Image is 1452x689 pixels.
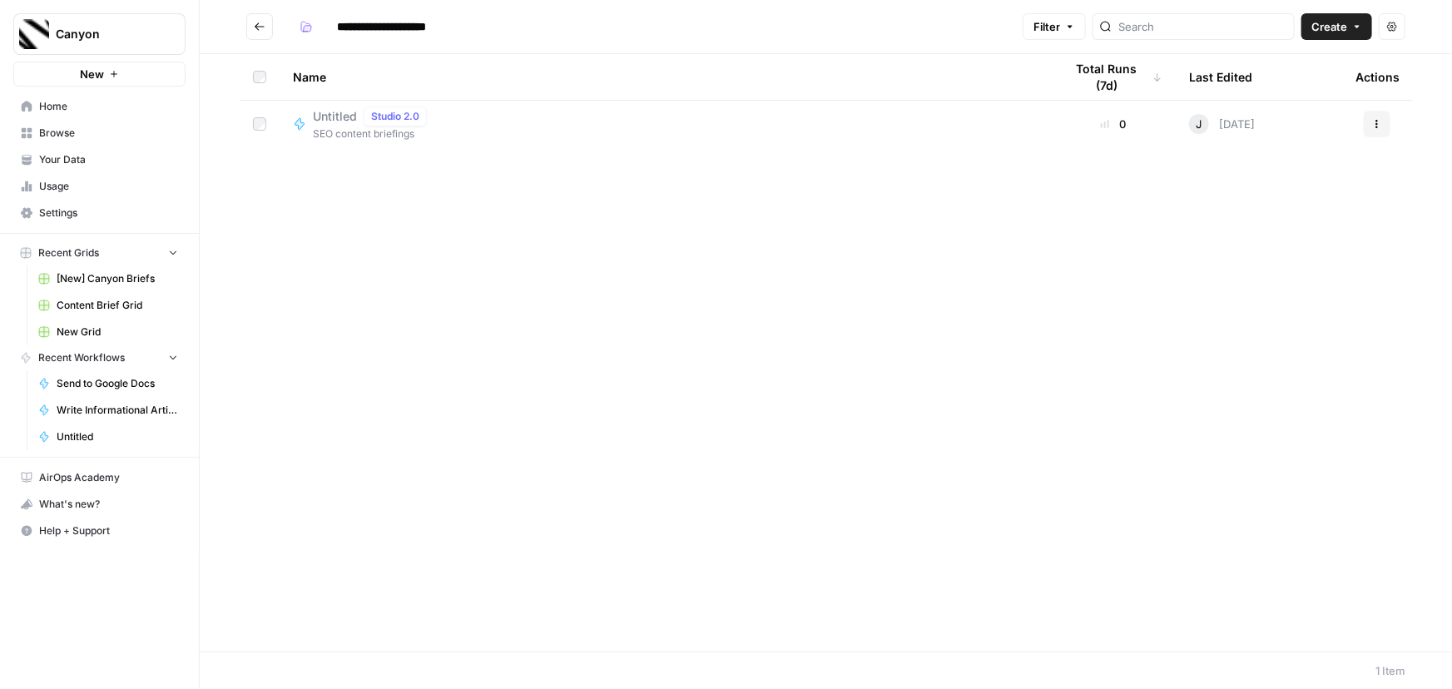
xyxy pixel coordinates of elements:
[1301,13,1372,40] button: Create
[1311,18,1347,35] span: Create
[14,492,185,517] div: What's new?
[1375,662,1405,679] div: 1 Item
[13,200,186,226] a: Settings
[57,403,178,418] span: Write Informational Article Outline
[19,19,49,49] img: Canyon Logo
[38,245,99,260] span: Recent Grids
[13,345,186,370] button: Recent Workflows
[13,464,186,491] a: AirOps Academy
[1189,114,1255,134] div: [DATE]
[371,109,419,124] span: Studio 2.0
[31,265,186,292] a: [New] Canyon Briefs
[31,370,186,397] a: Send to Google Docs
[13,173,186,200] a: Usage
[13,240,186,265] button: Recent Grids
[39,206,178,221] span: Settings
[80,66,104,82] span: New
[1064,54,1162,100] div: Total Runs (7d)
[293,54,1038,100] div: Name
[31,397,186,424] a: Write Informational Article Outline
[39,523,178,538] span: Help + Support
[293,107,1038,141] a: UntitledStudio 2.0SEO content briefings
[57,298,178,313] span: Content Brief Grid
[56,26,156,42] span: Canyon
[1355,54,1400,100] div: Actions
[313,126,434,141] span: SEO content briefings
[13,491,186,518] button: What's new?
[1197,116,1202,132] span: J
[13,518,186,544] button: Help + Support
[57,271,178,286] span: [New] Canyon Briefs
[31,424,186,450] a: Untitled
[57,325,178,340] span: New Grid
[39,152,178,167] span: Your Data
[246,13,273,40] button: Go back
[13,62,186,87] button: New
[39,99,178,114] span: Home
[31,319,186,345] a: New Grid
[1033,18,1060,35] span: Filter
[1118,18,1287,35] input: Search
[13,146,186,173] a: Your Data
[57,376,178,391] span: Send to Google Docs
[13,120,186,146] a: Browse
[1064,116,1162,132] div: 0
[39,179,178,194] span: Usage
[1023,13,1086,40] button: Filter
[39,470,178,485] span: AirOps Academy
[13,93,186,120] a: Home
[38,350,125,365] span: Recent Workflows
[31,292,186,319] a: Content Brief Grid
[13,13,186,55] button: Workspace: Canyon
[313,108,357,125] span: Untitled
[1189,54,1252,100] div: Last Edited
[39,126,178,141] span: Browse
[57,429,178,444] span: Untitled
